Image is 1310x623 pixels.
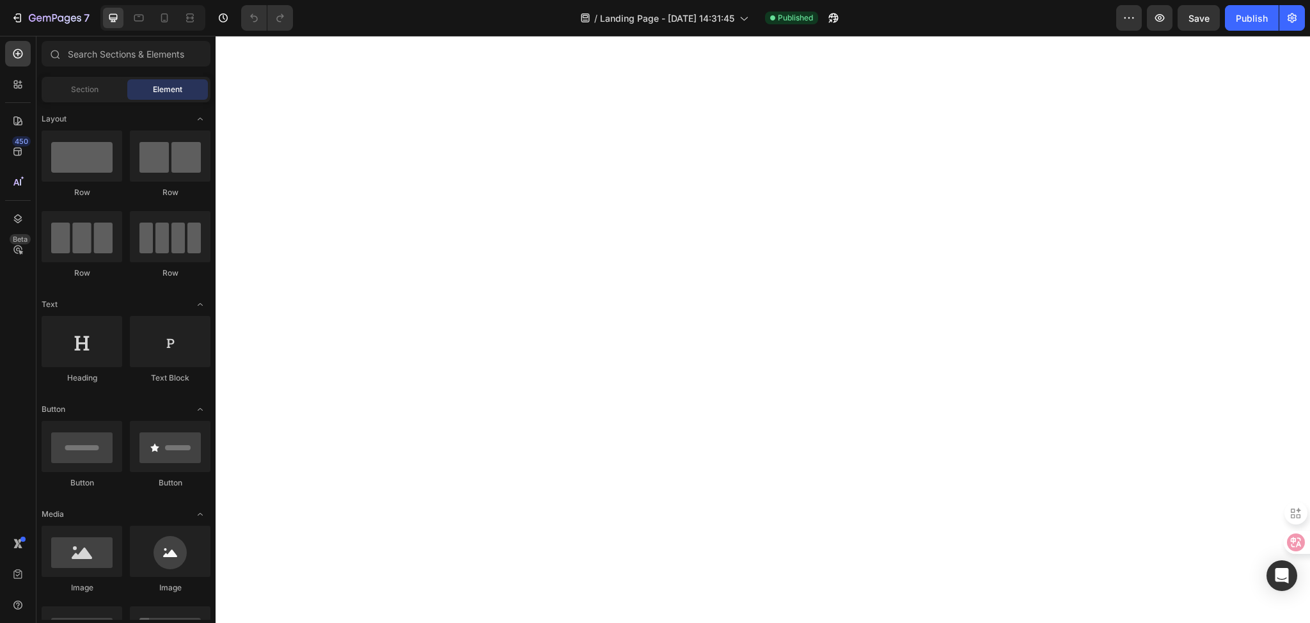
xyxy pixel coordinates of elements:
[42,41,210,67] input: Search Sections & Elements
[130,477,210,489] div: Button
[1178,5,1220,31] button: Save
[241,5,293,31] div: Undo/Redo
[1267,560,1297,591] div: Open Intercom Messenger
[42,477,122,489] div: Button
[84,10,90,26] p: 7
[1188,13,1210,24] span: Save
[190,109,210,129] span: Toggle open
[778,12,813,24] span: Published
[153,84,182,95] span: Element
[42,267,122,279] div: Row
[42,509,64,520] span: Media
[130,372,210,384] div: Text Block
[42,187,122,198] div: Row
[10,234,31,244] div: Beta
[190,504,210,524] span: Toggle open
[12,136,31,146] div: 450
[130,187,210,198] div: Row
[5,5,95,31] button: 7
[42,299,58,310] span: Text
[600,12,734,25] span: Landing Page - [DATE] 14:31:45
[216,36,1310,623] iframe: Design area
[190,399,210,420] span: Toggle open
[42,582,122,594] div: Image
[594,12,597,25] span: /
[42,404,65,415] span: Button
[71,84,99,95] span: Section
[190,294,210,315] span: Toggle open
[1225,5,1279,31] button: Publish
[130,267,210,279] div: Row
[42,372,122,384] div: Heading
[1236,12,1268,25] div: Publish
[42,113,67,125] span: Layout
[130,582,210,594] div: Image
